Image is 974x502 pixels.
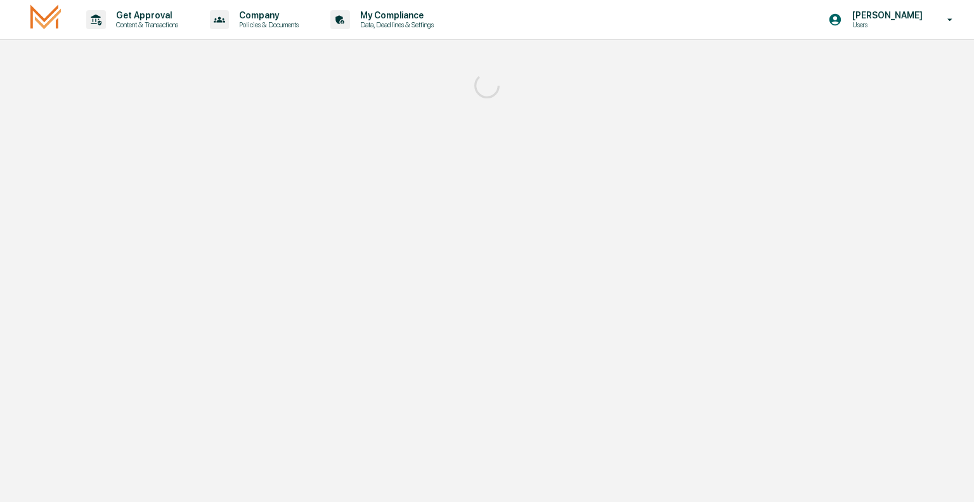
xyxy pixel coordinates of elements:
[30,4,61,34] img: logo
[350,20,440,29] p: Data, Deadlines & Settings
[106,20,185,29] p: Content & Transactions
[229,10,305,20] p: Company
[350,10,440,20] p: My Compliance
[106,10,185,20] p: Get Approval
[229,20,305,29] p: Policies & Documents
[842,10,929,20] p: [PERSON_NAME]
[842,20,929,29] p: Users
